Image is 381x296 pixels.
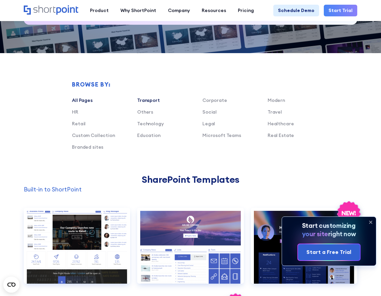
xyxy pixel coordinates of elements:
[232,5,260,16] a: Pricing
[268,132,294,138] a: Real Estate
[137,97,160,103] a: Transport
[120,7,156,14] div: Why ShortPoint
[306,248,351,256] div: Start a Free Trial
[287,271,313,280] p: Preview
[24,185,357,194] p: Built-in to ShortPoint
[137,121,164,127] a: Technology
[72,109,78,115] a: HR
[84,5,114,16] a: Product
[114,5,162,16] a: Why ShortPoint
[137,109,153,115] a: Others
[298,244,360,261] a: Start a Free Trial
[202,97,227,103] a: Corporate
[324,5,357,16] a: Start Trial
[162,5,196,16] a: Company
[60,271,86,280] p: Preview
[173,271,199,280] p: Preview
[202,109,217,115] a: Social
[202,7,226,14] div: Resources
[202,132,241,138] a: Microsoft Teams
[72,81,333,88] h2: Browse by:
[24,5,78,15] a: Home
[72,144,103,150] a: Branded sites
[24,208,130,293] a: Airlines 1
[3,277,19,293] button: Open CMP widget
[251,208,357,293] a: Communication
[268,109,282,115] a: Travel
[72,97,93,103] a: All Pages
[168,7,190,14] div: Company
[72,121,86,127] a: Retail
[268,97,285,103] a: Modern
[24,174,357,185] h2: SharePoint Templates
[137,132,161,138] a: Education
[72,132,115,138] a: Custom Collection
[196,5,232,16] a: Resources
[238,7,254,14] div: Pricing
[90,7,109,14] div: Product
[348,264,381,296] iframe: Chat Widget
[137,208,244,293] a: Airlines 2
[273,5,319,16] a: Schedule Demo
[268,121,294,127] a: Healthcare
[202,121,215,127] a: Legal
